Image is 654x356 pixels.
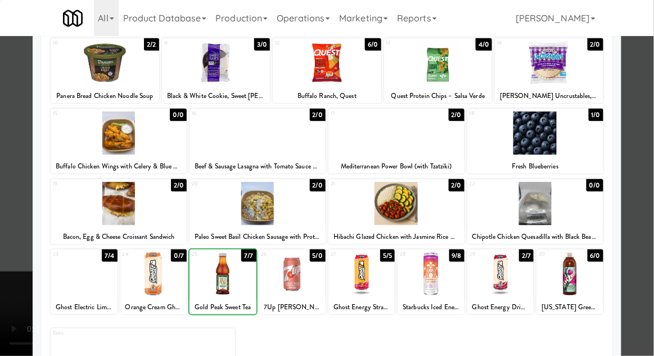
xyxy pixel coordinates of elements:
[63,8,83,28] img: Micromart
[261,250,292,259] div: 26
[191,159,324,173] div: Beef & Sausage Lasagna with Tomato Sauce & Parmesan
[536,300,603,314] div: [US_STATE] Green Tea with [MEDICAL_DATA] and Honey
[51,250,117,314] div: 237/4Ghost Electric Limeade Energy Drink
[171,250,187,262] div: 0/7
[53,38,105,48] div: 10
[52,300,115,314] div: Ghost Electric Limeade Energy Drink
[384,38,493,103] div: 134/0Quest Protein Chips – Salsa Verde
[52,230,185,244] div: Bacon, Egg & Cheese Croissant Sandwich
[53,328,143,338] div: Extra
[102,250,117,262] div: 7/4
[120,250,187,314] div: 240/7Orange Cream Ghosts
[51,230,187,244] div: Bacon, Egg & Cheese Croissant Sandwich
[144,38,159,51] div: 2/2
[386,38,438,48] div: 13
[51,38,159,103] div: 102/2Panera Bread Chicken Noodle Soup
[495,38,603,103] div: 142/0[PERSON_NAME] Uncrustables, Peanut Butter & Grape Jelly Sandwich
[310,109,326,121] div: 2/0
[53,179,119,189] div: 19
[275,38,327,48] div: 12
[51,89,159,103] div: Panera Bread Chicken Noodle Soup
[469,230,602,244] div: Chipotle Chicken Quesadilla with Black Beans & Cheddar Jack
[330,230,463,244] div: Hibachi Glazed Chicken with Jasmine Rice & Roasted Squash
[467,300,534,314] div: Ghost Energy Drink - Raspberry Cream
[190,300,256,314] div: Gold Peak Sweet Tea
[469,300,532,314] div: Ghost Energy Drink - Raspberry Cream
[274,89,380,103] div: Buffalo Ranch, Quest
[164,89,269,103] div: Black & White Cookie, Sweet [PERSON_NAME]'s Baking Company
[52,89,157,103] div: Panera Bread Chicken Noodle Soup
[467,159,603,173] div: Fresh Blueberries
[399,300,462,314] div: Starbucks Iced Energy Tropical Peach 12 fl oz Can
[467,109,603,173] div: 181/0Fresh Blueberries
[589,109,603,121] div: 1/0
[190,230,326,244] div: Paleo Sweet Basil Chicken Sausage with Protein Pasta Rotini, Corn & Parmesan
[190,109,326,173] div: 162/0Beef & Sausage Lasagna with Tomato Sauce & Parmesan
[476,38,492,51] div: 4/0
[190,179,326,244] div: 202/0Paleo Sweet Basil Chicken Sausage with Protein Pasta Rotini, Corn & Parmesan
[171,179,187,192] div: 2/0
[467,250,534,314] div: 292/7Ghost Energy Drink - Raspberry Cream
[190,250,256,314] div: 257/7Gold Peak Sweet Tea
[51,300,117,314] div: Ghost Electric Limeade Energy Drink
[162,38,270,103] div: 113/0Black & White Cookie, Sweet [PERSON_NAME]'s Baking Company
[330,300,393,314] div: Ghost Energy Strawbango
[331,109,396,118] div: 17
[122,300,185,314] div: Orange Cream Ghosts
[261,300,324,314] div: 7Up [PERSON_NAME] (Limited Edition)
[331,179,396,189] div: 21
[588,38,603,51] div: 2/0
[328,109,464,173] div: 172/0Mediterranean Power Bowl (with Tzatziki)
[467,230,603,244] div: Chipotle Chicken Quesadilla with Black Beans & Cheddar Jack
[191,230,324,244] div: Paleo Sweet Basil Chicken Sausage with Protein Pasta Rotini, Corn & Parmesan
[469,159,602,173] div: Fresh Blueberries
[538,300,601,314] div: [US_STATE] Green Tea with [MEDICAL_DATA] and Honey
[380,250,395,262] div: 5/5
[273,89,381,103] div: Buffalo Ranch, Quest
[192,250,223,259] div: 25
[536,250,603,314] div: 306/0[US_STATE] Green Tea with [MEDICAL_DATA] and Honey
[52,159,185,173] div: Buffalo Chicken Wings with Celery & Blue Cheese
[386,89,491,103] div: Quest Protein Chips – Salsa Verde
[467,179,603,244] div: 220/0Chipotle Chicken Quesadilla with Black Beans & Cheddar Jack
[123,250,154,259] div: 24
[53,250,84,259] div: 23
[51,159,187,173] div: Buffalo Chicken Wings with Celery & Blue Cheese
[588,250,603,262] div: 6/0
[497,38,549,48] div: 14
[310,250,326,262] div: 5/0
[331,250,362,259] div: 27
[310,179,326,192] div: 2/0
[398,250,464,314] div: 289/8Starbucks Iced Energy Tropical Peach 12 fl oz Can
[519,250,534,262] div: 2/7
[449,250,464,262] div: 9/8
[241,250,256,262] div: 7/7
[449,109,464,121] div: 2/0
[120,300,187,314] div: Orange Cream Ghosts
[51,109,187,173] div: 150/0Buffalo Chicken Wings with Celery & Blue Cheese
[328,159,464,173] div: Mediterranean Power Bowl (with Tzatziki)
[470,179,535,189] div: 22
[328,230,464,244] div: Hibachi Glazed Chicken with Jasmine Rice & Roasted Squash
[384,89,493,103] div: Quest Protein Chips – Salsa Verde
[192,179,258,189] div: 20
[162,89,270,103] div: Black & White Cookie, Sweet [PERSON_NAME]'s Baking Company
[273,38,381,103] div: 126/0Buffalo Ranch, Quest
[51,179,187,244] div: 192/0Bacon, Egg & Cheese Croissant Sandwich
[497,89,602,103] div: [PERSON_NAME] Uncrustables, Peanut Butter & Grape Jelly Sandwich
[495,89,603,103] div: [PERSON_NAME] Uncrustables, Peanut Butter & Grape Jelly Sandwich
[53,109,119,118] div: 15
[328,179,464,244] div: 212/0Hibachi Glazed Chicken with Jasmine Rice & Roasted Squash
[328,300,395,314] div: Ghost Energy Strawbango
[259,300,326,314] div: 7Up [PERSON_NAME] (Limited Edition)
[470,109,535,118] div: 18
[539,250,570,259] div: 30
[164,38,216,48] div: 11
[259,250,326,314] div: 265/07Up [PERSON_NAME] (Limited Edition)
[365,38,381,51] div: 6/0
[449,179,464,192] div: 2/0
[190,159,326,173] div: Beef & Sausage Lasagna with Tomato Sauce & Parmesan
[191,300,254,314] div: Gold Peak Sweet Tea
[254,38,270,51] div: 3/0
[192,109,258,118] div: 16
